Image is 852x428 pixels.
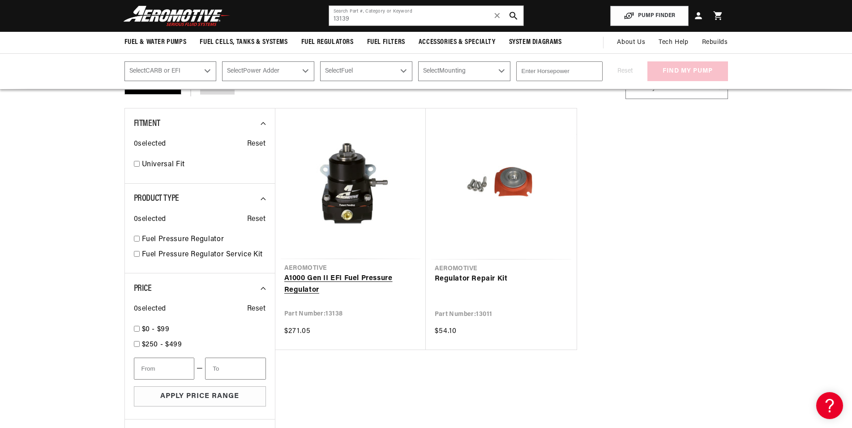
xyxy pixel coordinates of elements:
select: Fuel [320,61,412,81]
button: search button [504,6,523,26]
span: Fuel Filters [367,38,405,47]
a: Fuel Pressure Regulator [142,234,266,246]
span: 0 selected [134,303,166,315]
button: Apply Price Range [134,386,266,406]
span: 0 selected [134,214,166,225]
input: From [134,358,194,380]
span: System Diagrams [509,38,562,47]
span: — [197,363,203,375]
summary: Tech Help [652,32,695,53]
span: About Us [617,39,645,46]
span: Fuel Cells, Tanks & Systems [200,38,287,47]
span: $250 - $499 [142,341,182,348]
summary: System Diagrams [502,32,569,53]
summary: Accessories & Specialty [412,32,502,53]
span: Fuel & Water Pumps [124,38,187,47]
span: Fitment [134,119,160,128]
summary: Fuel Regulators [295,32,360,53]
input: Search by Part Number, Category or Keyword [329,6,523,26]
span: Rebuilds [702,38,728,48]
input: Enter Horsepower [516,61,603,81]
select: Mounting [418,61,510,81]
select: Power Adder [222,61,314,81]
summary: Fuel Filters [360,32,412,53]
span: Reset [247,138,266,150]
span: ✕ [493,9,501,23]
span: Product Type [134,194,179,203]
span: Reset [247,214,266,225]
summary: Fuel & Water Pumps [118,32,193,53]
span: $0 - $99 [142,326,170,333]
span: Fuel Regulators [301,38,354,47]
span: 0 selected [134,138,166,150]
span: Accessories & Specialty [419,38,496,47]
span: Reset [247,303,266,315]
a: Regulator Repair Kit [435,273,568,285]
button: PUMP FINDER [610,6,689,26]
summary: Rebuilds [695,32,735,53]
input: To [205,358,265,380]
img: Aeromotive [121,5,233,26]
a: Fuel Pressure Regulator Service Kit [142,249,266,261]
a: A1000 Gen II EFI Fuel Pressure Regulator [284,273,417,296]
select: CARB or EFI [124,61,217,81]
a: About Us [610,32,652,53]
a: Universal Fit [142,159,266,171]
summary: Fuel Cells, Tanks & Systems [193,32,294,53]
span: Tech Help [659,38,688,48]
span: Price [134,284,152,293]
